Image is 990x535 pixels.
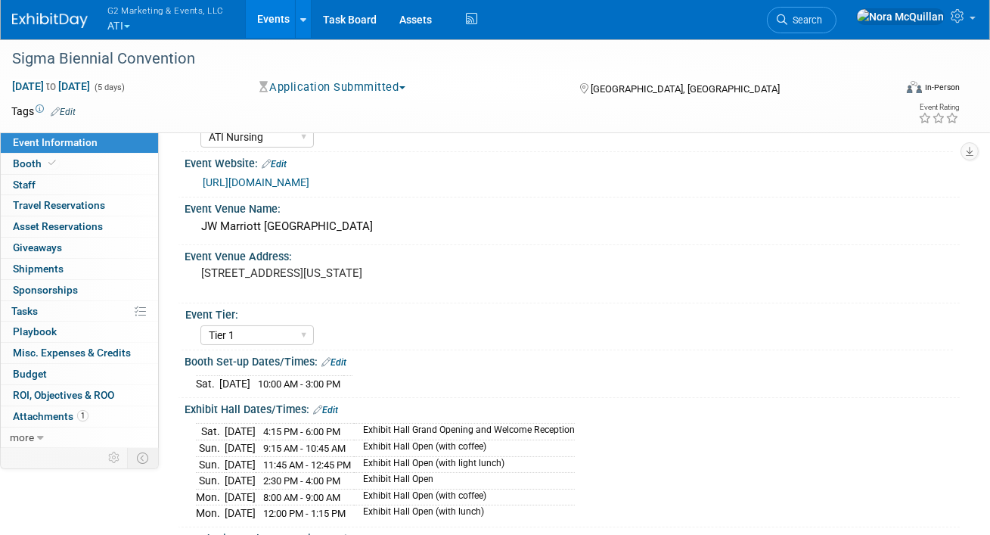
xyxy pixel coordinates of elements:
[77,410,88,421] span: 1
[185,398,960,418] div: Exhibit Hall Dates/Times:
[1,154,158,174] a: Booth
[13,220,103,232] span: Asset Reservations
[263,492,340,503] span: 8:00 AM - 9:00 AM
[185,152,960,172] div: Event Website:
[93,82,125,92] span: (5 days)
[196,505,225,521] td: Mon.
[263,443,346,454] span: 9:15 AM - 10:45 AM
[128,448,159,468] td: Toggle Event Tabs
[258,378,340,390] span: 10:00 AM - 3:00 PM
[13,241,62,254] span: Giveaways
[13,410,88,422] span: Attachments
[48,159,56,167] i: Booth reservation complete
[354,456,575,473] td: Exhibit Hall Open (with light lunch)
[313,405,338,415] a: Edit
[203,176,309,188] a: [URL][DOMAIN_NAME]
[354,473,575,490] td: Exhibit Hall Open
[1,364,158,384] a: Budget
[263,475,340,487] span: 2:30 PM - 4:00 PM
[1,322,158,342] a: Playbook
[254,79,411,95] button: Application Submmitted
[263,508,346,519] span: 12:00 PM - 1:15 PM
[196,489,225,505] td: Mon.
[13,284,78,296] span: Sponsorships
[321,357,346,368] a: Edit
[1,385,158,406] a: ROI, Objectives & ROO
[196,424,225,440] td: Sat.
[1,428,158,448] a: more
[918,104,959,111] div: Event Rating
[13,347,131,359] span: Misc. Expenses & Credits
[1,343,158,363] a: Misc. Expenses & Credits
[196,456,225,473] td: Sun.
[13,199,105,211] span: Travel Reservations
[225,505,256,521] td: [DATE]
[1,216,158,237] a: Asset Reservations
[13,325,57,337] span: Playbook
[354,505,575,521] td: Exhibit Hall Open (with lunch)
[11,79,91,93] span: [DATE] [DATE]
[225,473,256,490] td: [DATE]
[44,80,58,92] span: to
[1,259,158,279] a: Shipments
[11,104,76,119] td: Tags
[225,456,256,473] td: [DATE]
[185,303,953,322] div: Event Tier:
[196,215,948,238] div: JW Marriott [GEOGRAPHIC_DATA]
[1,175,158,195] a: Staff
[1,132,158,153] a: Event Information
[1,195,158,216] a: Travel Reservations
[821,79,960,101] div: Event Format
[201,266,491,280] pre: [STREET_ADDRESS][US_STATE]
[185,350,960,370] div: Booth Set-up Dates/Times:
[13,389,114,401] span: ROI, Objectives & ROO
[196,473,225,490] td: Sun.
[196,376,219,392] td: Sat.
[185,245,960,264] div: Event Venue Address:
[13,136,98,148] span: Event Information
[7,45,879,73] div: Sigma Biennial Convention
[13,368,47,380] span: Budget
[907,81,922,93] img: Format-Inperson.png
[263,459,351,471] span: 11:45 AM - 12:45 PM
[354,489,575,505] td: Exhibit Hall Open (with coffee)
[51,107,76,117] a: Edit
[856,8,945,25] img: Nora McQuillan
[225,440,256,456] td: [DATE]
[591,83,780,95] span: [GEOGRAPHIC_DATA], [GEOGRAPHIC_DATA]
[13,157,59,170] span: Booth
[262,159,287,170] a: Edit
[924,82,960,93] div: In-Person
[1,238,158,258] a: Giveaways
[263,426,340,437] span: 4:15 PM - 6:00 PM
[1,301,158,322] a: Tasks
[767,7,836,33] a: Search
[185,198,960,216] div: Event Venue Name:
[196,440,225,456] td: Sun.
[787,14,822,26] span: Search
[1,280,158,300] a: Sponsorships
[1,406,158,427] a: Attachments1
[11,305,38,317] span: Tasks
[10,431,34,443] span: more
[101,448,128,468] td: Personalize Event Tab Strip
[225,424,256,440] td: [DATE]
[13,179,36,191] span: Staff
[354,424,575,440] td: Exhibit Hall Grand Opening and Welcome Reception
[354,440,575,456] td: Exhibit Hall Open (with coffee)
[219,376,250,392] td: [DATE]
[225,489,256,505] td: [DATE]
[107,2,224,18] span: G2 Marketing & Events, LLC
[13,263,64,275] span: Shipments
[12,13,88,28] img: ExhibitDay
